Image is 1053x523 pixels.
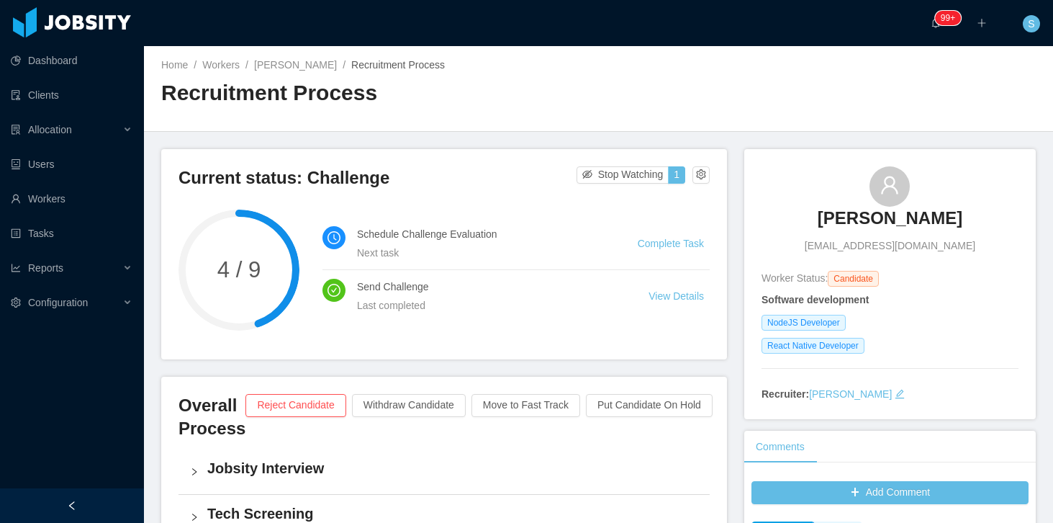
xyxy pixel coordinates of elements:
button: Withdraw Candidate [352,394,466,417]
i: icon: clock-circle [327,231,340,244]
span: NodeJS Developer [761,315,846,331]
h4: Schedule Challenge Evaluation [357,226,603,242]
a: [PERSON_NAME] [254,59,337,71]
i: icon: user [880,175,900,195]
span: Reports [28,262,63,274]
a: Home [161,59,188,71]
i: icon: bell [931,18,941,28]
span: [EMAIL_ADDRESS][DOMAIN_NAME] [805,238,975,254]
a: icon: auditClients [11,81,132,109]
span: React Native Developer [761,338,864,354]
a: View Details [648,290,704,302]
i: icon: edit [895,389,905,399]
h2: Recruitment Process [161,79,599,108]
i: icon: setting [11,298,21,308]
a: Workers [202,59,240,71]
button: 1 [668,166,685,184]
button: Put Candidate On Hold [586,394,713,417]
h3: Current status: Challenge [178,166,577,189]
i: icon: right [190,468,199,476]
span: Allocation [28,124,72,135]
div: icon: rightJobsity Interview [178,450,710,494]
div: Next task [357,245,603,261]
button: icon: eye-invisibleStop Watching [577,166,669,184]
button: icon: setting [692,166,710,184]
a: icon: robotUsers [11,150,132,179]
div: Comments [744,431,816,463]
div: Last completed [357,298,614,313]
a: [PERSON_NAME] [809,388,892,400]
a: Complete Task [638,238,704,249]
button: Reject Candidate [245,394,345,417]
h4: Send Challenge [357,279,614,295]
i: icon: check-circle [327,284,340,297]
span: Worker Status: [761,272,828,284]
a: icon: pie-chartDashboard [11,46,132,75]
span: / [343,59,345,71]
span: Configuration [28,297,88,308]
h4: Jobsity Interview [207,458,698,478]
sup: 1213 [935,11,961,25]
button: Move to Fast Track [471,394,580,417]
i: icon: line-chart [11,263,21,273]
h3: Overall Process [178,394,245,441]
span: / [245,59,248,71]
i: icon: solution [11,125,21,135]
i: icon: plus [977,18,987,28]
span: S [1028,15,1034,32]
i: icon: right [190,513,199,522]
span: / [194,59,196,71]
a: icon: userWorkers [11,184,132,213]
a: [PERSON_NAME] [818,207,962,238]
strong: Recruiter: [761,388,809,400]
button: icon: plusAdd Comment [751,481,1029,504]
strong: Software development [761,294,869,305]
span: 4 / 9 [178,259,299,281]
a: icon: profileTasks [11,219,132,248]
h3: [PERSON_NAME] [818,207,962,230]
span: Recruitment Process [351,59,445,71]
span: Candidate [828,271,879,287]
